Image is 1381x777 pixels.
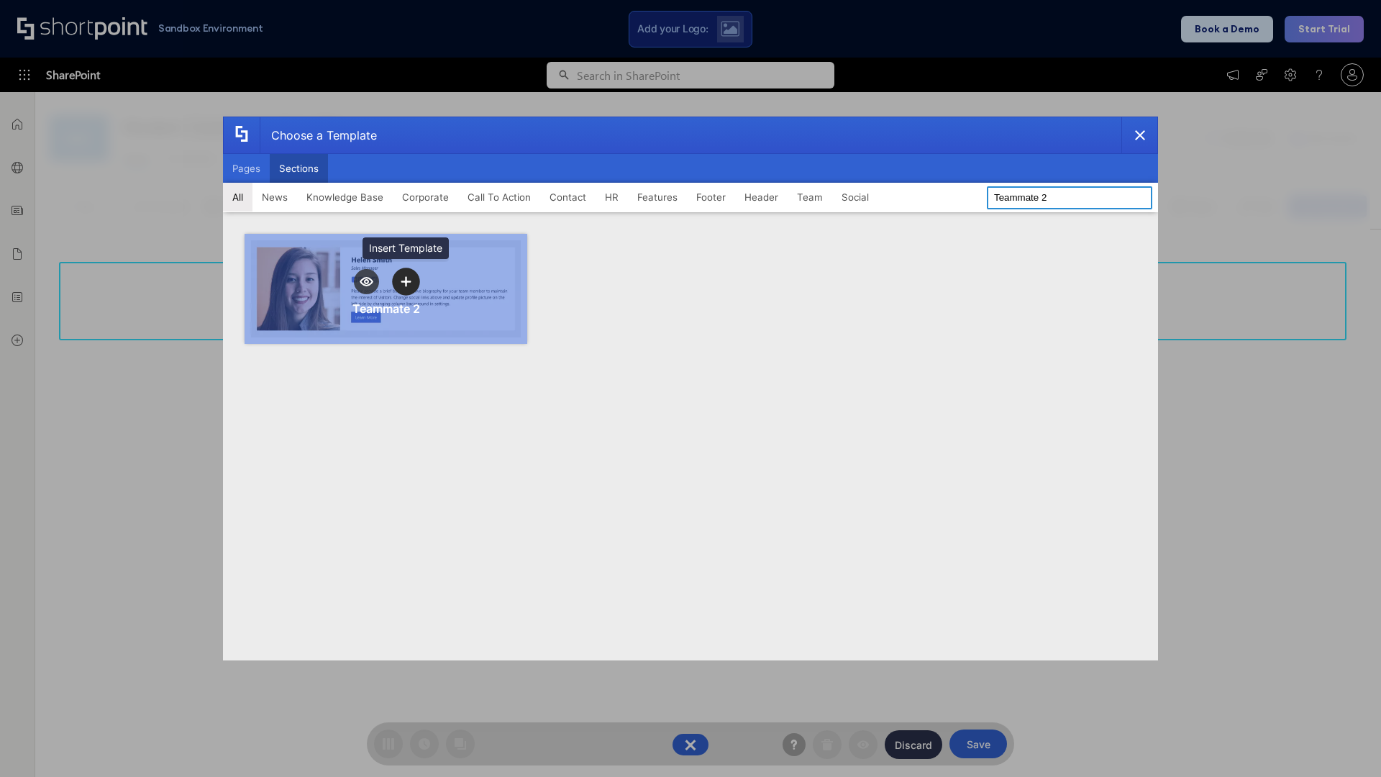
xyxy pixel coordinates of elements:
[270,154,328,183] button: Sections
[687,183,735,212] button: Footer
[628,183,687,212] button: Features
[788,183,832,212] button: Team
[223,117,1158,660] div: template selector
[987,186,1152,209] input: Search
[223,154,270,183] button: Pages
[458,183,540,212] button: Call To Action
[540,183,596,212] button: Contact
[735,183,788,212] button: Header
[832,183,878,212] button: Social
[252,183,297,212] button: News
[596,183,628,212] button: HR
[297,183,393,212] button: Knowledge Base
[352,301,420,316] div: Teammate 2
[260,117,377,153] div: Choose a Template
[393,183,458,212] button: Corporate
[223,183,252,212] button: All
[1309,708,1381,777] iframe: Chat Widget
